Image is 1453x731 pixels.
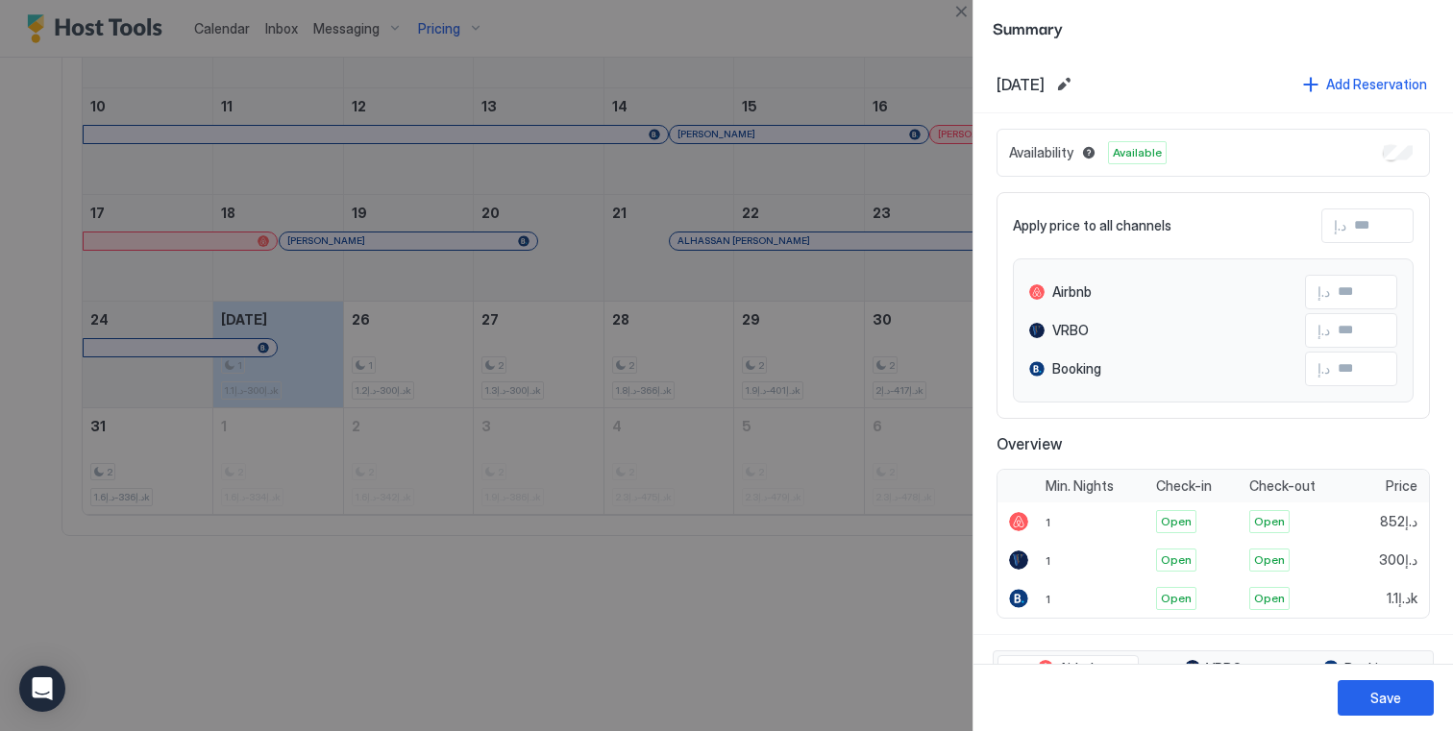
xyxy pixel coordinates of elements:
[1046,553,1050,568] span: 1
[993,650,1434,687] div: tab-group
[1052,322,1089,339] span: VRBO
[1338,680,1434,716] button: Save
[1161,551,1192,569] span: Open
[1254,590,1285,607] span: Open
[1380,513,1417,530] span: د.إ852
[1156,477,1212,495] span: Check-in
[1326,74,1427,94] div: Add Reservation
[997,75,1045,94] span: [DATE]
[997,655,1139,682] button: Airbnb
[1386,477,1417,495] span: Price
[1143,655,1284,682] button: VRBO
[1334,217,1346,234] span: د.إ
[1052,73,1075,96] button: Edit date range
[1052,283,1092,301] span: Airbnb
[1059,660,1098,677] span: Airbnb
[1254,551,1285,569] span: Open
[993,15,1434,39] span: Summary
[1387,590,1417,607] span: د.إ1.1k
[1206,660,1243,677] span: VRBO
[1370,688,1401,708] div: Save
[1013,217,1171,234] span: Apply price to all channels
[1113,144,1162,161] span: Available
[1077,141,1100,164] button: Blocked dates override all pricing rules and remain unavailable until manually unblocked
[1046,515,1050,529] span: 1
[1161,513,1192,530] span: Open
[1288,655,1429,682] button: Booking
[1046,592,1050,606] span: 1
[1318,283,1330,301] span: د.إ
[997,434,1430,453] span: Overview
[1300,71,1430,97] button: Add Reservation
[1161,590,1192,607] span: Open
[1379,551,1417,569] span: د.إ300
[1318,322,1330,339] span: د.إ
[1344,660,1393,677] span: Booking
[1009,144,1073,161] span: Availability
[1318,360,1330,378] span: د.إ
[1046,477,1114,495] span: Min. Nights
[1254,513,1285,530] span: Open
[1052,360,1101,378] span: Booking
[19,666,65,712] div: Open Intercom Messenger
[1249,477,1316,495] span: Check-out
